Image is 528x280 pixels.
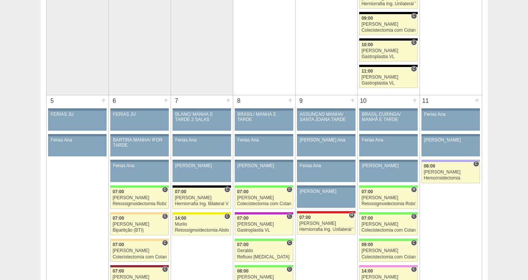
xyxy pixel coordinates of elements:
[173,188,231,209] a: C 07:00 [PERSON_NAME] Herniorrafia Ing. Bilateral VL
[173,136,231,156] a: Ferias Ana
[235,108,293,111] div: Key: Aviso
[173,162,231,182] a: [PERSON_NAME]
[113,201,167,206] div: Retossigmoidectomia Robótica
[361,69,373,74] span: 11:00
[113,189,124,194] span: 07:00
[237,275,291,280] div: [PERSON_NAME]
[297,185,355,188] div: Key: Aviso
[48,111,106,131] a: FERIAS JU
[51,138,104,143] div: Ferias Ana
[297,160,355,162] div: Key: Aviso
[110,214,168,235] a: C 07:00 [PERSON_NAME] Bipartição (BTI)
[113,275,167,280] div: [PERSON_NAME]
[421,136,480,156] a: [PERSON_NAME]
[110,111,168,131] a: FERIAS JU
[113,138,166,147] div: BARTIRA MANHÃ/ IFOR TARDE
[361,201,415,206] div: Retossigmoidectomia Robótica
[297,134,355,136] div: Key: Aviso
[359,134,417,136] div: Key: Aviso
[359,108,417,111] div: Key: Aviso
[237,195,291,200] div: [PERSON_NAME]
[47,95,58,106] div: 5
[412,95,418,105] div: +
[162,213,168,219] span: Consultório
[110,239,168,241] div: Key: Bartira
[173,134,231,136] div: Key: Aviso
[235,162,293,182] a: [PERSON_NAME]
[299,227,353,232] div: Herniorrafia Ing. Unilateral VL
[109,95,120,106] div: 6
[297,162,355,182] a: Ferias Ana
[237,268,249,274] span: 08:00
[411,240,417,246] span: Consultório
[297,213,355,234] a: H 07:00 [PERSON_NAME] Herniorrafia Ing. Unilateral VL
[359,239,417,241] div: Key: Brasil
[110,136,168,156] a: BARTIRA MANHÃ/ IFOR TARDE
[300,112,353,122] div: ASSUNÇÃO MANHÃ/ SANTA JOANA TARDE
[235,136,293,156] a: Ferias Ana
[235,188,293,209] a: C 07:00 [PERSON_NAME] Colecistectomia com Colangiografia VL
[175,163,228,168] div: [PERSON_NAME]
[113,216,124,221] span: 07:00
[113,163,166,168] div: Ferias Ana
[361,16,373,21] span: 09:00
[175,189,186,194] span: 07:00
[173,212,231,214] div: Key: Santa Rita
[361,42,373,47] span: 10:00
[361,195,415,200] div: [PERSON_NAME]
[173,160,231,162] div: Key: Aviso
[224,213,230,219] span: Consultório
[237,216,249,221] span: 07:00
[235,111,293,131] a: BRASIL/ MANHÃ E TARDE
[424,112,477,117] div: Ferias Ana
[235,214,293,235] a: C 07:00 [PERSON_NAME] Gastroplastia VL
[421,160,480,162] div: Key: Christóvão da Gama
[175,201,229,206] div: Herniorrafia Ing. Bilateral VL
[113,255,167,260] div: Colecistectomia com Colangiografia VL
[299,215,311,220] span: 07:00
[361,81,415,86] div: Gastroplastia VL
[421,108,480,111] div: Key: Aviso
[237,222,291,227] div: [PERSON_NAME]
[359,14,417,35] a: C 09:00 [PERSON_NAME] Colecistectomia com Colangiografia VL
[287,266,292,272] span: Consultório
[237,228,291,233] div: Gastroplastia VL
[361,268,373,274] span: 14:00
[300,163,353,168] div: Ferias Ana
[175,222,229,227] div: Murilo
[110,134,168,136] div: Key: Aviso
[473,161,479,167] span: Consultório
[113,242,124,247] span: 07:00
[162,187,168,192] span: Consultório
[359,41,417,61] a: C 10:00 [PERSON_NAME] Gastroplastia VL
[110,188,168,209] a: C 07:00 [PERSON_NAME] Retossigmoidectomia Robótica
[411,39,417,45] span: Consultório
[113,195,167,200] div: [PERSON_NAME]
[297,108,355,111] div: Key: Aviso
[175,195,229,200] div: [PERSON_NAME]
[411,213,417,219] span: Consultório
[287,213,292,219] span: Consultório
[359,265,417,267] div: Key: Albert Einstein
[287,240,292,246] span: Consultório
[48,134,106,136] div: Key: Aviso
[359,12,417,14] div: Key: Blanc
[359,214,417,235] a: C 07:00 [PERSON_NAME] Colecistectomia com Colangiografia VL
[175,228,229,233] div: Retossigmoidectomia Abdominal VL
[101,95,107,105] div: +
[235,160,293,162] div: Key: Aviso
[237,201,291,206] div: Colecistectomia com Colangiografia VL
[237,112,291,122] div: BRASIL/ MANHÃ E TARDE
[110,185,168,188] div: Key: Brasil
[162,266,168,272] span: Consultório
[287,95,294,105] div: +
[48,108,106,111] div: Key: Aviso
[361,54,415,59] div: Gastroplastia VL
[411,187,417,192] span: Hospital
[359,67,417,88] a: C 11:00 [PERSON_NAME] Gastroplastia VL
[235,239,293,241] div: Key: Brasil
[175,112,228,122] div: BLANC/ MANHÃ E TARDE 2 SALAS
[175,138,228,143] div: Ferias Ana
[361,222,415,227] div: [PERSON_NAME]
[110,160,168,162] div: Key: Aviso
